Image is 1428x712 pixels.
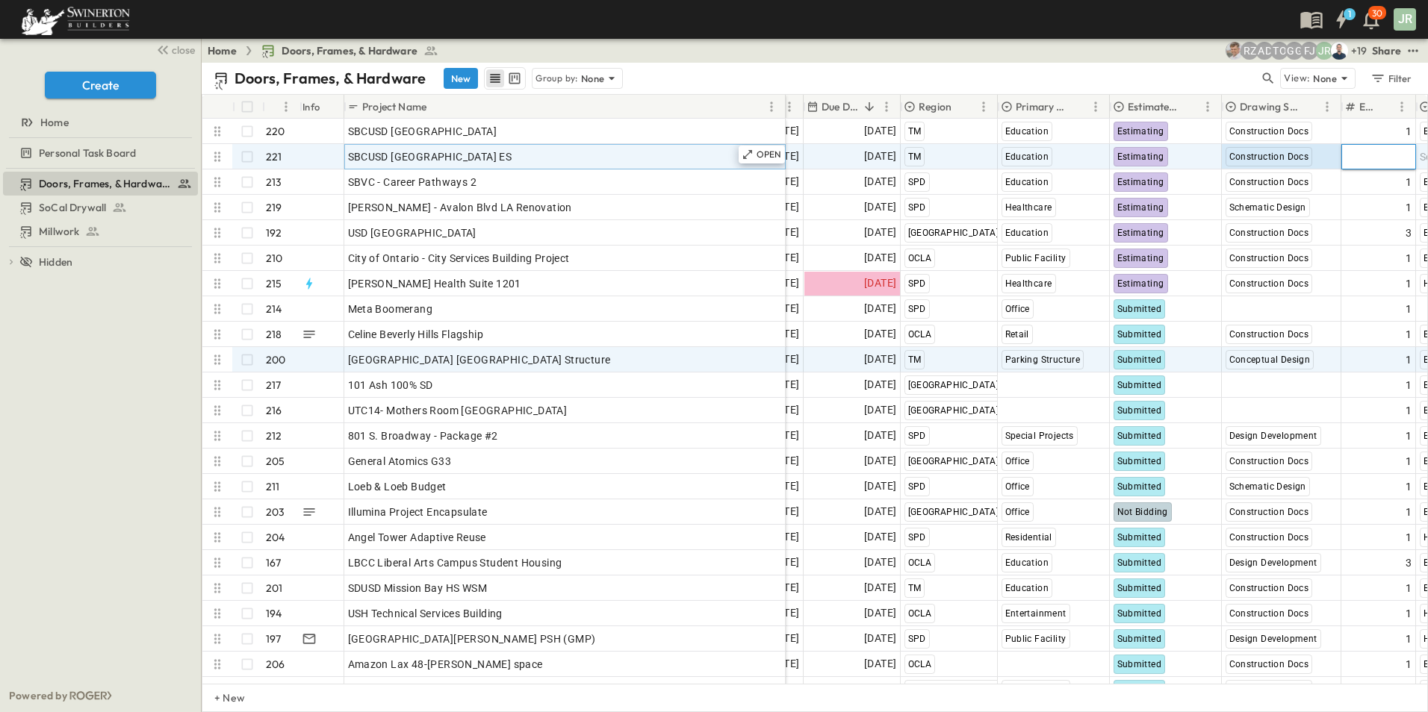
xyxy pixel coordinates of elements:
span: SPD [908,532,926,543]
span: [DATE] [864,630,896,647]
span: Residential [1005,532,1052,543]
span: Submitted [1117,456,1162,466]
span: SPD [908,278,926,289]
p: Estimate Round [1359,99,1373,114]
p: 167 [266,555,282,570]
p: 217 [266,378,282,393]
span: Not Bidding [1117,507,1168,517]
span: USH Technical Services Building [348,606,503,621]
button: Menu [277,98,295,116]
h6: 1 [1348,8,1351,20]
span: 1 [1406,657,1412,672]
span: General Atomics G33 [348,454,452,469]
span: Amazon Lax 48-[PERSON_NAME] space [348,657,543,672]
p: 197 [266,631,282,646]
span: Education [1005,558,1049,568]
span: Submitted [1117,532,1162,543]
span: TM [908,126,922,137]
button: Sort [861,99,878,115]
a: SoCal Drywall [3,197,195,218]
span: Schematic Design [1229,202,1306,213]
span: 1 [1406,454,1412,469]
button: test [1404,42,1422,60]
span: 1 [1406,403,1412,418]
span: Special Projects [1005,431,1074,441]
p: 205 [266,454,285,469]
img: Brandon Norcutt (brandon.norcutt@swinerton.com) [1330,42,1348,60]
span: LBCC Liberal Arts Campus Student Housing [348,555,562,570]
span: [DATE] [864,681,896,698]
p: 213 [266,175,282,190]
span: 1 [1406,200,1412,215]
span: [DATE] [864,249,896,266]
div: Joshua Russell (joshua.russell@swinerton.com) [1315,42,1333,60]
span: Loeb & Loeb Budget [348,479,447,494]
span: Illumina Project Encapsulate [348,505,488,519]
span: SBCUSD [GEOGRAPHIC_DATA] [348,124,497,139]
span: Office [1005,304,1030,314]
span: Office [1005,507,1030,517]
span: USD [GEOGRAPHIC_DATA] [348,225,476,240]
div: Millworktest [3,219,198,243]
a: Home [208,43,237,58]
p: 203 [266,505,285,519]
div: Alyssa De Robertis (aderoberti@swinerton.com) [1255,42,1273,60]
p: 201 [266,581,283,596]
span: Construction Docs [1229,659,1309,669]
a: Millwork [3,221,195,242]
span: SPD [908,202,926,213]
span: Doors, Frames, & Hardware [39,176,171,191]
nav: breadcrumbs [208,43,447,58]
div: table view [484,67,526,90]
span: [DATE] [864,300,896,317]
button: close [150,39,198,60]
span: [PERSON_NAME] - Avalon Blvd LA Renovation [348,200,572,215]
span: [DATE] [864,148,896,165]
span: Meta Boomerang [348,302,433,316]
p: 192 [266,225,282,240]
span: Design Development [1229,558,1317,568]
button: Menu [975,98,993,116]
span: [DATE] [864,173,896,190]
button: Menu [1318,98,1336,116]
span: Submitted [1117,634,1162,644]
span: TM [908,355,922,365]
span: Construction Docs [1229,532,1309,543]
p: 221 [266,149,282,164]
p: 194 [266,606,282,621]
span: OCLA [908,659,932,669]
span: Education [1005,583,1049,593]
div: Francisco J. Sanchez (frsanchez@swinerton.com) [1300,42,1318,60]
p: 204 [266,530,285,545]
span: [DATE] [864,528,896,546]
img: Aaron Anderson (aaron.anderson@swinerton.com) [1226,42,1244,60]
span: Construction Docs [1229,456,1309,466]
span: Personal Task Board [39,146,136,160]
span: Submitted [1117,380,1162,390]
button: Menu [763,98,780,116]
span: Home [40,115,69,130]
span: Estimating [1117,177,1164,187]
span: SPD [908,481,926,492]
span: [GEOGRAPHIC_DATA] [908,456,999,466]
span: 1 [1406,352,1412,367]
p: 211 [266,479,280,494]
span: Submitted [1117,304,1162,314]
p: 218 [266,327,282,342]
button: Sort [268,99,285,115]
span: Estimating [1117,126,1164,137]
span: [DATE] [864,655,896,672]
span: [DATE] [864,376,896,393]
span: Education [1005,152,1049,162]
button: Sort [429,99,446,115]
span: [DATE] [864,427,896,444]
button: 1 [1326,6,1356,33]
button: Menu [1087,98,1105,116]
span: 1 [1406,631,1412,646]
span: Construction Docs [1229,253,1309,263]
div: Personal Task Boardtest [3,141,198,165]
span: [DATE] [864,402,896,419]
a: Doors, Frames, & Hardware [261,43,438,58]
button: Create [45,72,156,99]
span: [DATE] [864,122,896,140]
